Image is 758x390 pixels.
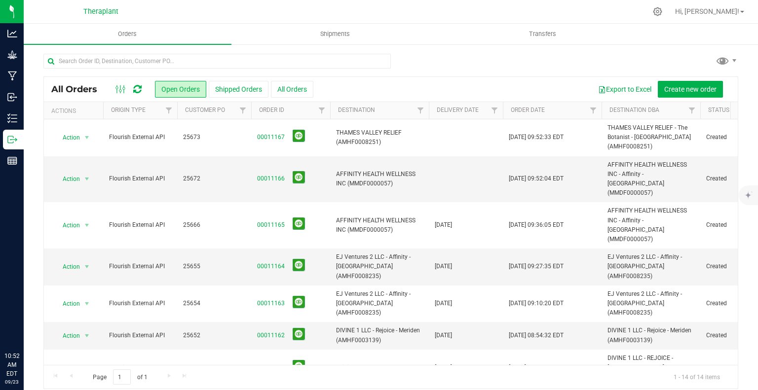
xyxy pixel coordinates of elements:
[607,354,694,382] span: DIVINE 1 LLC - REJOICE - [GEOGRAPHIC_DATA] ([GEOGRAPHIC_DATA]0008896)
[666,369,728,384] span: 1 - 14 of 14 items
[111,106,146,113] a: Origin Type
[81,218,93,232] span: select
[509,174,564,183] span: [DATE] 09:52:04 EDT
[109,174,171,183] span: Flourish External API
[81,131,93,144] span: select
[607,123,694,152] span: THAMES VALLEY RELIEF - The Botanist - [GEOGRAPHIC_DATA] (AMHF0008251)
[7,156,17,166] inline-svg: Reports
[336,252,423,281] span: EJ Ventures 2 LLC - Affinity - [GEOGRAPHIC_DATA] (AMHF0008235)
[4,352,19,378] p: 10:52 AM EDT
[185,106,225,113] a: Customer PO
[257,331,285,340] a: 00011162
[24,24,231,44] a: Orders
[81,361,93,375] span: select
[105,30,150,38] span: Orders
[509,262,564,271] span: [DATE] 09:27:35 EDT
[183,133,245,142] span: 25673
[54,131,80,144] span: Action
[109,133,171,142] span: Flourish External API
[257,133,285,142] a: 00011167
[81,329,93,343] span: select
[708,106,729,113] a: Status
[437,106,479,113] a: Delivery Date
[54,297,80,311] span: Action
[54,218,80,232] span: Action
[675,7,739,15] span: Hi, [PERSON_NAME]!
[609,106,659,113] a: Destination DBA
[257,363,285,372] a: 00011161
[516,30,569,38] span: Transfers
[113,369,131,385] input: 1
[336,216,423,235] span: AFFINITY HEALTH WELLNESS INC (MMDF0000057)
[307,30,363,38] span: Shipments
[413,102,429,119] a: Filter
[109,299,171,308] span: Flourish External API
[109,220,171,230] span: Flourish External API
[183,174,245,183] span: 25672
[314,102,330,119] a: Filter
[271,81,313,98] button: All Orders
[607,160,694,198] span: AFFINITY HEALTH WELLNESS INC - Affinity - [GEOGRAPHIC_DATA] (MMDF0000057)
[81,260,93,274] span: select
[651,7,664,16] div: Manage settings
[259,106,284,113] a: Order ID
[161,102,177,119] a: Filter
[83,7,118,16] span: Theraplant
[592,81,658,98] button: Export to Excel
[336,326,423,345] span: DIVINE 1 LLC - Rejoice - Meriden (AMHF0003139)
[257,174,285,183] a: 00011166
[7,29,17,38] inline-svg: Analytics
[54,260,80,274] span: Action
[51,107,99,114] div: Actions
[509,299,564,308] span: [DATE] 09:10:20 EDT
[435,331,452,340] span: [DATE]
[231,24,439,44] a: Shipments
[7,50,17,60] inline-svg: Grow
[51,84,107,95] span: All Orders
[10,311,39,341] iframe: Resource center
[257,220,285,230] a: 00011165
[336,363,423,372] span: Rejoice
[435,220,452,230] span: [DATE]
[109,363,171,372] span: Flourish External API
[54,329,80,343] span: Action
[509,331,564,340] span: [DATE] 08:54:32 EDT
[29,310,41,321] iframe: Resource center unread badge
[183,331,245,340] span: 25652
[81,297,93,311] span: select
[684,102,700,119] a: Filter
[435,262,452,271] span: [DATE]
[7,135,17,144] inline-svg: Outbound
[439,24,647,44] a: Transfers
[183,262,245,271] span: 25655
[338,106,375,113] a: Destination
[336,289,423,318] span: EJ Ventures 2 LLC - Affinity - [GEOGRAPHIC_DATA] (AMHF0008235)
[435,299,452,308] span: [DATE]
[235,102,251,119] a: Filter
[509,363,564,372] span: [DATE] 08:54:07 EDT
[7,71,17,81] inline-svg: Manufacturing
[54,172,80,186] span: Action
[607,252,694,281] span: EJ Ventures 2 LLC - Affinity - [GEOGRAPHIC_DATA] (AMHF0008235)
[607,289,694,318] span: EJ Ventures 2 LLC - Affinity - [GEOGRAPHIC_DATA] (AMHF0008235)
[658,81,723,98] button: Create new order
[84,369,155,385] span: Page of 1
[511,106,545,113] a: Order Date
[81,172,93,186] span: select
[509,220,564,230] span: [DATE] 09:36:05 EDT
[509,133,564,142] span: [DATE] 09:52:33 EDT
[585,102,602,119] a: Filter
[7,113,17,123] inline-svg: Inventory
[109,262,171,271] span: Flourish External API
[435,363,452,372] span: [DATE]
[487,102,503,119] a: Filter
[4,378,19,386] p: 09/23
[664,85,717,93] span: Create new order
[109,331,171,340] span: Flourish External API
[7,92,17,102] inline-svg: Inbound
[43,54,391,69] input: Search Order ID, Destination, Customer PO...
[257,262,285,271] a: 00011164
[336,128,423,147] span: THAMES VALLEY RELIEF (AMHF0008251)
[607,206,694,244] span: AFFINITY HEALTH WELLNESS INC - Affinity - [GEOGRAPHIC_DATA] (MMDF0000057)
[336,170,423,188] span: AFFINITY HEALTH WELLNESS INC (MMDF0000057)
